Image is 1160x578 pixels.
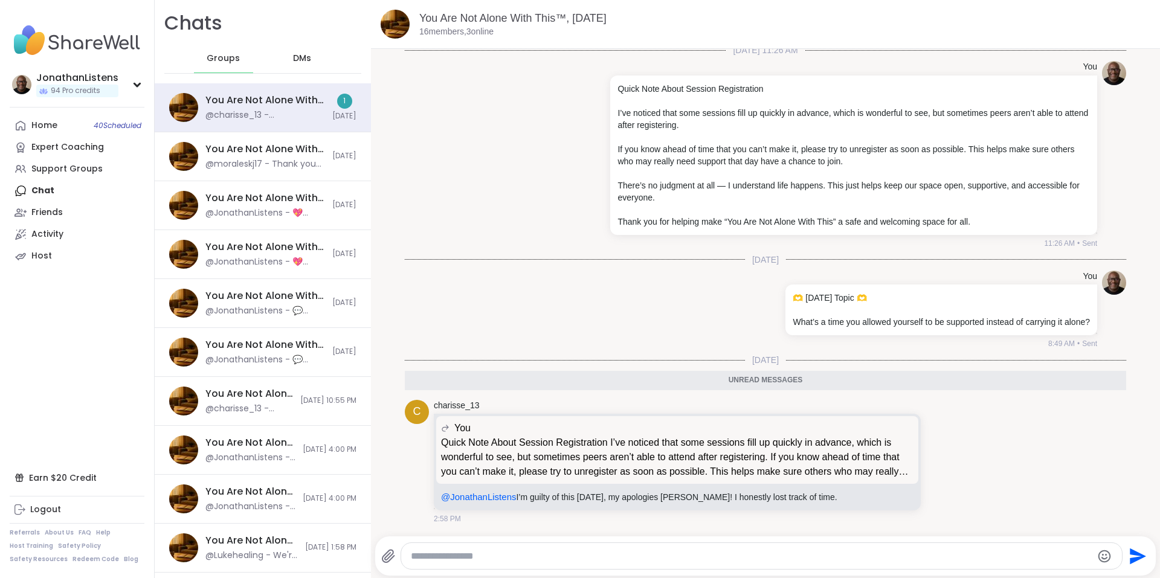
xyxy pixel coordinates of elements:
[411,550,1092,562] textarea: Type your message
[169,533,198,562] img: You Are Not Alone With This™: Midday Reset, Oct 13
[10,555,68,564] a: Safety Resources
[10,467,144,489] div: Earn $20 Credit
[94,121,141,130] span: 40 Scheduled
[169,338,198,367] img: You Are Not Alone With This™: Midday Reset, Oct 16
[441,491,913,503] p: I’m guilty of this [DATE], my apologies [PERSON_NAME]! I honestly lost track of time.
[31,207,63,219] div: Friends
[332,151,356,161] span: [DATE]
[124,555,138,564] a: Blog
[79,528,91,537] a: FAQ
[205,191,325,205] div: You Are Not Alone With This™, [DATE]
[337,94,352,109] div: 1
[10,115,144,136] a: Home40Scheduled
[31,250,52,262] div: Host
[205,534,298,547] div: You Are Not Alone With This™: Midday Reset, [DATE]
[169,289,198,318] img: You Are Not Alone With This™, Oct 16
[205,207,325,219] div: @JonathanListens - 💖 [DATE] Topic 💖 Think of something that you like about yourself, even if you ...
[205,485,295,498] div: You Are Not Alone With This™, [DATE]
[1102,61,1126,85] img: https://sharewell-space-live.sfo3.digitaloceanspaces.com/user-generated/0e2c5150-e31e-4b6a-957d-4...
[303,493,356,504] span: [DATE] 4:00 PM
[169,93,198,122] img: You Are Not Alone With This™, Oct 15
[1077,338,1080,349] span: •
[745,254,786,266] span: [DATE]
[1044,238,1075,249] span: 11:26 AM
[72,555,119,564] a: Redeem Code
[205,305,325,317] div: @JonathanListens - 💬 [DATE] Topic 💬 What are some kind things you can say to yourself when things...
[293,53,311,65] span: DMs
[10,499,144,521] a: Logout
[10,158,144,180] a: Support Groups
[45,528,74,537] a: About Us
[205,158,325,170] div: @moraleskj17 - Thank you for a great session
[12,75,31,94] img: JonathanListens
[205,338,325,352] div: You Are Not Alone With This™: Midday Reset, [DATE]
[1082,338,1097,349] span: Sent
[10,202,144,223] a: Friends
[205,94,325,107] div: You Are Not Alone With This™, [DATE]
[205,109,325,121] div: @charisse_13 - @JonathanListens I’m guilty of this [DATE], my apologies [PERSON_NAME]! I honestly...
[332,249,356,259] span: [DATE]
[405,371,1126,390] div: Unread messages
[793,316,1090,328] p: What’s a time you allowed yourself to be supported instead of carrying it alone?
[205,143,325,156] div: You Are Not Alone With This™: Midday Reset, [DATE]
[164,10,222,37] h1: Chats
[169,484,198,513] img: You Are Not Alone With This™, Oct 12
[1082,238,1097,249] span: Sent
[1097,549,1112,564] button: Emoji picker
[205,240,325,254] div: You Are Not Alone With This™: Midday Reset, [DATE]
[205,452,295,464] div: @JonathanListens - Quick Note About Session Registration I’ve noticed that some sessions fill up ...
[332,347,356,357] span: [DATE]
[1048,338,1075,349] span: 8:49 AM
[332,298,356,308] span: [DATE]
[332,111,356,121] span: [DATE]
[441,492,516,502] span: @JonathanListens
[31,228,63,240] div: Activity
[1083,61,1097,73] h4: You
[441,435,913,479] p: Quick Note About Session Registration I’ve noticed that some sessions fill up quickly in advance,...
[617,179,1090,204] p: There’s no judgment at all — I understand life happens. This just helps keep our space open, supp...
[1077,238,1080,249] span: •
[31,163,103,175] div: Support Groups
[205,436,295,449] div: You Are Not Alone With This™: Midday Reset, [DATE]
[332,200,356,210] span: [DATE]
[419,12,607,24] a: You Are Not Alone With This™, [DATE]
[10,136,144,158] a: Expert Coaching
[30,504,61,516] div: Logout
[617,216,1090,228] p: Thank you for helping make “You Are Not Alone With This” a safe and welcoming space for all.
[169,240,198,269] img: You Are Not Alone With This™: Midday Reset, Oct 17
[300,396,356,406] span: [DATE] 10:55 PM
[1102,271,1126,295] img: https://sharewell-space-live.sfo3.digitaloceanspaces.com/user-generated/0e2c5150-e31e-4b6a-957d-4...
[31,120,57,132] div: Home
[31,141,104,153] div: Expert Coaching
[419,26,494,38] p: 16 members, 3 online
[10,245,144,267] a: Host
[58,542,101,550] a: Safety Policy
[745,354,786,366] span: [DATE]
[205,354,325,366] div: @JonathanListens - 💬 [DATE] Topic 💬 What are some kind things you can say to yourself when things...
[793,292,1090,304] p: 🫶 [DATE] Topic 🫶
[381,10,410,39] img: You Are Not Alone With This™, Oct 15
[726,44,805,56] span: [DATE] 11:26 AM
[305,542,356,553] span: [DATE] 1:58 PM
[617,107,1090,131] p: I’ve noticed that some sessions fill up quickly in advance, which is wonderful to see, but someti...
[205,501,295,513] div: @JonathanListens - Quick Note About Session Registration I’ve noticed that some sessions fill up ...
[169,191,198,220] img: You Are Not Alone With This™, Oct 17
[96,528,111,537] a: Help
[205,289,325,303] div: You Are Not Alone With This™, [DATE]
[10,542,53,550] a: Host Training
[10,528,40,537] a: Referrals
[205,550,298,562] div: @Lukehealing - We're here for you
[205,403,293,415] div: @charisse_13 - @GayleG Happy Birthday! I don’t like this for you! I am sorry you had a birthday l...
[617,83,1090,95] p: Quick Note About Session Registration
[434,513,461,524] span: 2:58 PM
[413,403,421,420] span: c
[10,19,144,62] img: ShareWell Nav Logo
[303,445,356,455] span: [DATE] 4:00 PM
[10,223,144,245] a: Activity
[434,400,480,412] a: charisse_13
[617,143,1090,167] p: If you know ahead of time that you can’t make it, please try to unregister as soon as possible. T...
[1083,271,1097,283] h4: You
[205,256,325,268] div: @JonathanListens - 💖 [DATE] Topic 💖 Think of something that you like about yourself, even if you ...
[205,387,293,400] div: You Are Not Alone With This™, [DATE]
[36,71,118,85] div: JonathanListens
